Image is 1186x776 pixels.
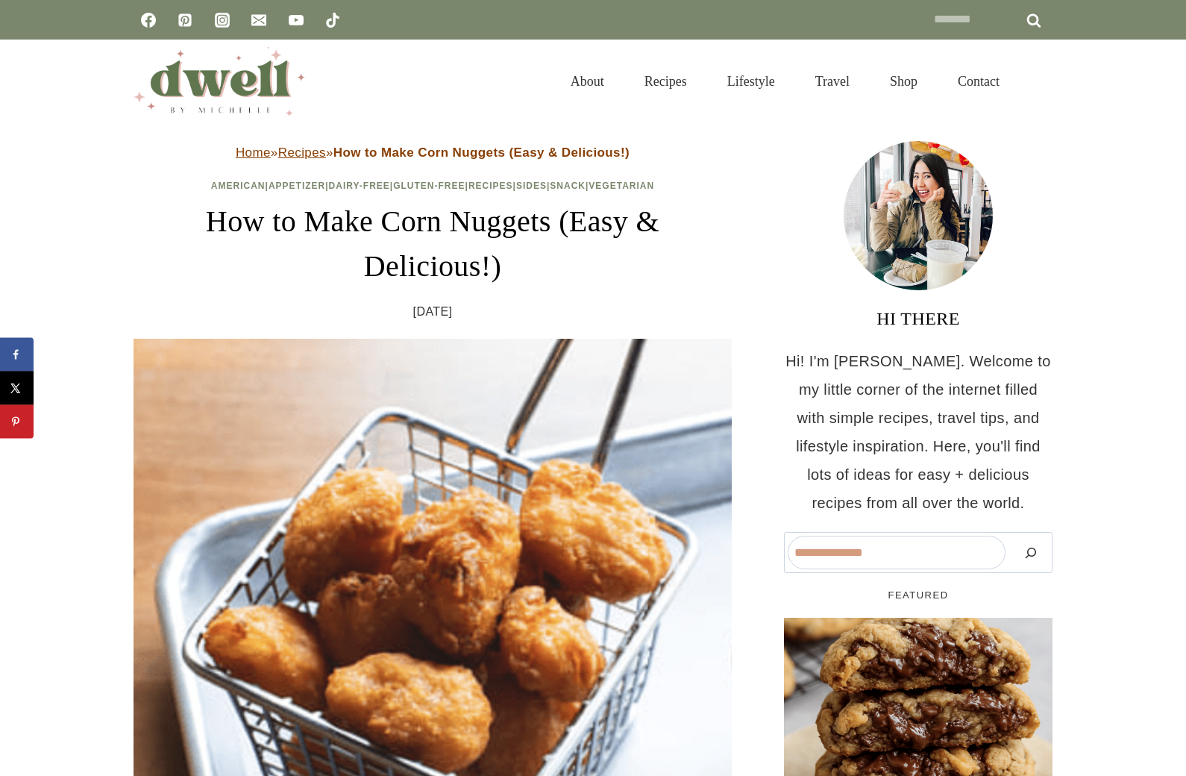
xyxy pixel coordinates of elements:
img: DWELL by michelle [134,47,305,116]
strong: How to Make Corn Nuggets (Easy & Delicious!) [333,145,630,160]
p: Hi! I'm [PERSON_NAME]. Welcome to my little corner of the internet filled with simple recipes, tr... [784,347,1052,517]
button: Search [1013,536,1049,569]
a: Facebook [134,5,163,35]
a: Home [236,145,271,160]
a: Dairy-Free [329,181,390,191]
h3: HI THERE [784,305,1052,332]
span: » » [236,145,630,160]
a: TikTok [318,5,348,35]
time: [DATE] [413,301,453,323]
a: Sides [516,181,547,191]
a: Instagram [207,5,237,35]
a: YouTube [281,5,311,35]
a: Gluten-Free [393,181,465,191]
h1: How to Make Corn Nuggets (Easy & Delicious!) [134,199,732,289]
a: Contact [938,55,1020,107]
a: Appetizer [269,181,325,191]
a: Email [244,5,274,35]
a: About [550,55,624,107]
span: | | | | | | | [211,181,654,191]
nav: Primary Navigation [550,55,1020,107]
h5: FEATURED [784,588,1052,603]
a: Lifestyle [707,55,795,107]
a: Snack [550,181,586,191]
a: Recipes [468,181,513,191]
a: Recipes [278,145,326,160]
a: Pinterest [170,5,200,35]
a: Travel [795,55,870,107]
a: Vegetarian [589,181,654,191]
a: Shop [870,55,938,107]
button: View Search Form [1027,69,1052,94]
a: Recipes [624,55,707,107]
a: American [211,181,266,191]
